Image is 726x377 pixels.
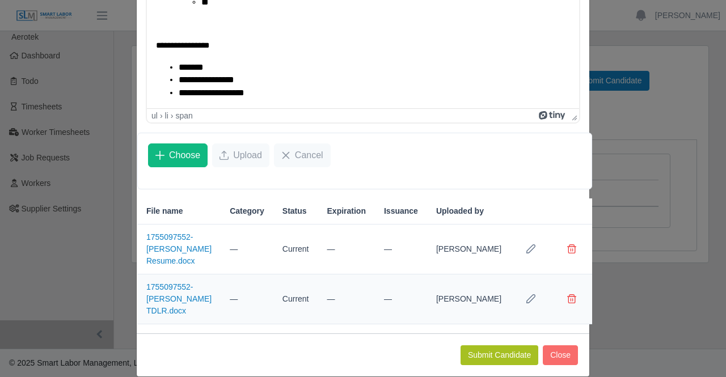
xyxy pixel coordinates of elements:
[543,345,578,365] button: Close
[233,149,262,162] span: Upload
[375,274,427,324] td: —
[148,143,208,167] button: Choose
[461,345,538,365] button: Submit Candidate
[318,224,375,274] td: —
[427,224,510,274] td: [PERSON_NAME]
[327,205,366,217] span: Expiration
[146,205,183,217] span: File name
[375,224,427,274] td: —
[520,287,542,310] button: Row Edit
[212,143,269,167] button: Upload
[146,282,212,315] a: 1755097552-[PERSON_NAME] TDLR.docx
[560,287,583,310] button: Delete file
[318,274,375,324] td: —
[146,232,212,265] a: 1755097552-[PERSON_NAME] Resume.docx
[539,111,567,120] a: Powered by Tiny
[567,109,579,122] div: Press the Up and Down arrow keys to resize the editor.
[169,149,200,162] span: Choose
[273,274,318,324] td: Current
[436,205,484,217] span: Uploaded by
[295,149,323,162] span: Cancel
[274,143,331,167] button: Cancel
[384,205,418,217] span: Issuance
[230,205,264,217] span: Category
[560,238,583,260] button: Delete file
[520,238,542,260] button: Row Edit
[427,274,510,324] td: [PERSON_NAME]
[221,274,273,324] td: —
[221,224,273,274] td: —
[273,224,318,274] td: Current
[282,205,307,217] span: Status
